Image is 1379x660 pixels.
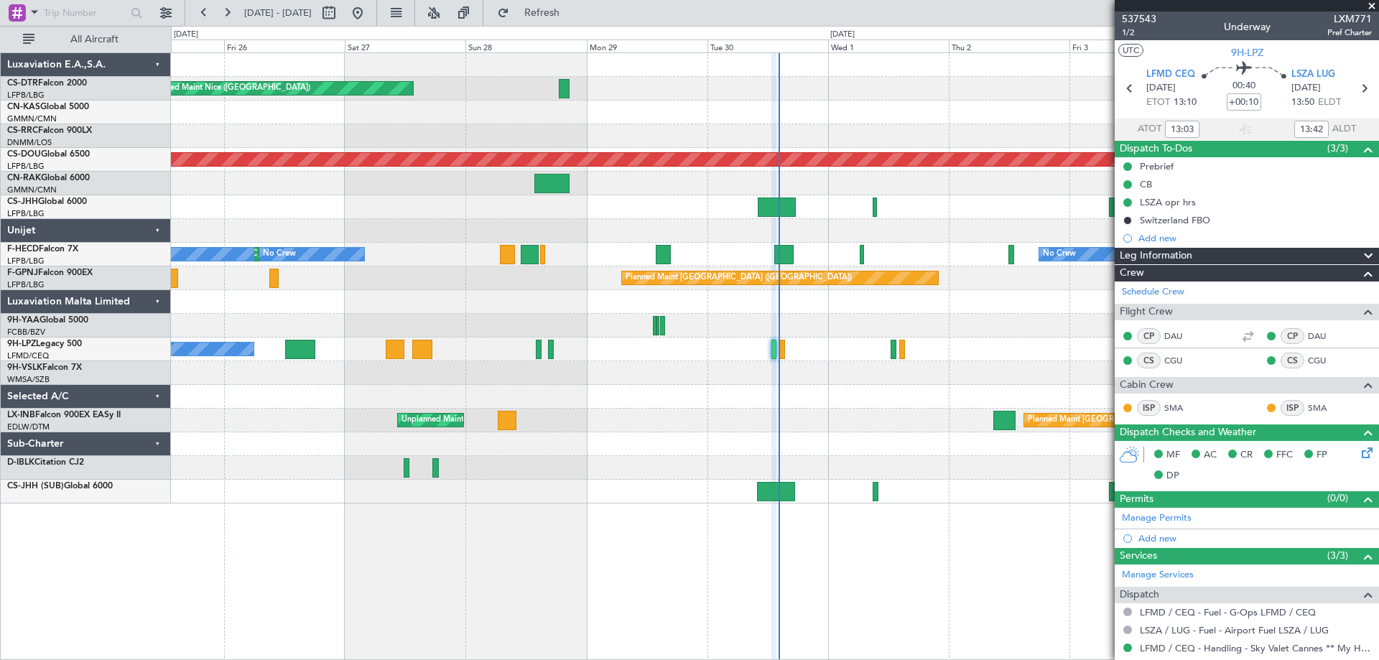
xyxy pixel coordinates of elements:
[1138,532,1372,544] div: Add new
[7,350,49,361] a: LFMD/CEQ
[1174,96,1197,110] span: 13:10
[345,39,465,52] div: Sat 27
[1120,377,1174,394] span: Cabin Crew
[512,8,572,18] span: Refresh
[7,174,41,182] span: CN-RAK
[949,39,1069,52] div: Thu 2
[7,458,34,467] span: D-IBLK
[1164,354,1197,367] a: CGU
[1140,160,1174,172] div: Prebrief
[16,28,156,51] button: All Aircraft
[7,90,45,101] a: LFPB/LBG
[7,279,45,290] a: LFPB/LBG
[1122,568,1194,582] a: Manage Services
[1146,96,1170,110] span: ETOT
[7,269,38,277] span: F-GPNJ
[1281,328,1304,344] div: CP
[1166,469,1179,483] span: DP
[1317,448,1327,463] span: FP
[1028,409,1165,431] div: Planned Maint [GEOGRAPHIC_DATA]
[7,197,38,206] span: CS-JHH
[150,78,310,99] div: Planned Maint Nice ([GEOGRAPHIC_DATA])
[7,126,38,135] span: CS-RRC
[7,113,57,124] a: GMMN/CMN
[7,458,84,467] a: D-IBLKCitation CJ2
[401,409,530,431] div: Unplanned Maint Roma (Ciampino)
[7,126,92,135] a: CS-RRCFalcon 900LX
[37,34,152,45] span: All Aircraft
[7,103,89,111] a: CN-KASGlobal 5000
[7,103,40,111] span: CN-KAS
[1138,122,1161,136] span: ATOT
[7,79,87,88] a: CS-DTRFalcon 2000
[1327,141,1348,156] span: (3/3)
[1332,122,1356,136] span: ALDT
[7,150,90,159] a: CS-DOUGlobal 6500
[7,422,50,432] a: EDLW/DTM
[1204,448,1217,463] span: AC
[465,39,586,52] div: Sun 28
[828,39,949,52] div: Wed 1
[1231,45,1263,60] span: 9H-LPZ
[7,482,64,491] span: CS-JHH (SUB)
[1140,642,1372,654] a: LFMD / CEQ - Handling - Sky Valet Cannes ** My Handling**LFMD / CEQ
[7,316,40,325] span: 9H-YAA
[1140,214,1210,226] div: Switzerland FBO
[1122,11,1156,27] span: 537543
[7,174,90,182] a: CN-RAKGlobal 6000
[830,29,855,41] div: [DATE]
[174,29,198,41] div: [DATE]
[1165,121,1199,138] input: --:--
[1137,328,1161,344] div: CP
[1232,79,1255,93] span: 00:40
[7,256,45,266] a: LFPB/LBG
[7,411,121,419] a: LX-INBFalcon 900EX EASy II
[1138,232,1372,244] div: Add new
[1146,81,1176,96] span: [DATE]
[1294,121,1329,138] input: --:--
[1140,624,1329,636] a: LSZA / LUG - Fuel - Airport Fuel LSZA / LUG
[1166,448,1180,463] span: MF
[7,482,113,491] a: CS-JHH (SUB)Global 6000
[1308,401,1340,414] a: SMA
[7,363,42,372] span: 9H-VSLK
[1164,401,1197,414] a: SMA
[707,39,828,52] div: Tue 30
[1120,141,1192,157] span: Dispatch To-Dos
[1291,96,1314,110] span: 13:50
[1120,248,1192,264] span: Leg Information
[1120,491,1153,508] span: Permits
[7,374,50,385] a: WMSA/SZB
[1069,39,1190,52] div: Fri 3
[1140,606,1316,618] a: LFMD / CEQ - Fuel - G-Ops LFMD / CEQ
[263,243,296,265] div: No Crew
[1224,19,1271,34] div: Underway
[1120,587,1159,603] span: Dispatch
[224,39,345,52] div: Fri 26
[1308,354,1340,367] a: CGU
[7,340,82,348] a: 9H-LPZLegacy 500
[1043,243,1076,265] div: No Crew
[7,137,52,148] a: DNMM/LOS
[7,245,78,254] a: F-HECDFalcon 7X
[1327,491,1348,506] span: (0/0)
[1276,448,1293,463] span: FFC
[1240,448,1253,463] span: CR
[7,316,88,325] a: 9H-YAAGlobal 5000
[7,245,39,254] span: F-HECD
[1120,424,1256,441] span: Dispatch Checks and Weather
[491,1,577,24] button: Refresh
[1140,196,1196,208] div: LSZA opr hrs
[1146,68,1195,82] span: LFMD CEQ
[7,197,87,206] a: CS-JHHGlobal 6000
[7,185,57,195] a: GMMN/CMN
[1318,96,1341,110] span: ELDT
[1122,27,1156,39] span: 1/2
[626,267,852,289] div: Planned Maint [GEOGRAPHIC_DATA] ([GEOGRAPHIC_DATA])
[1120,265,1144,282] span: Crew
[7,161,45,172] a: LFPB/LBG
[1327,11,1372,27] span: LXM771
[1308,330,1340,343] a: DAU
[1118,44,1143,57] button: UTC
[1137,400,1161,416] div: ISP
